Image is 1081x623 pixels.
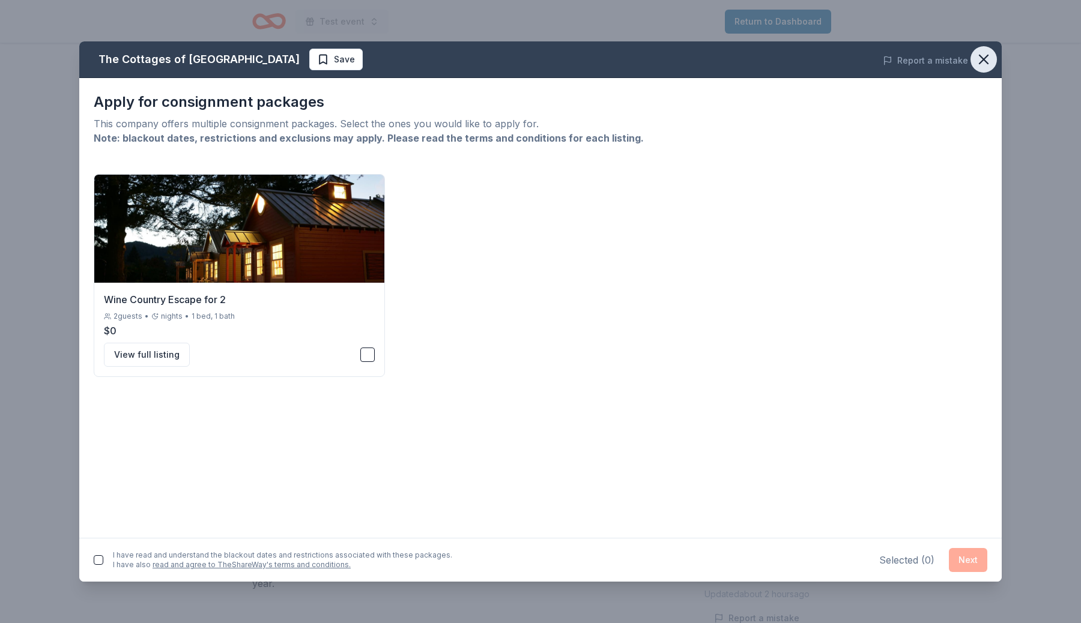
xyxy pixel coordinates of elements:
[94,92,987,112] div: Apply for consignment packages
[879,553,934,567] div: Selected ( 0 )
[192,311,235,321] div: 1 bed, 1 bath
[104,324,375,338] div: $0
[114,311,142,321] span: 2 guests
[104,343,190,367] button: View full listing
[309,49,363,70] button: Save
[98,50,300,69] div: The Cottages of [GEOGRAPHIC_DATA]
[94,131,987,145] div: Note: blackout dates, restrictions and exclusions may apply. Please read the terms and conditions...
[153,560,351,569] a: read and agree to TheShareWay's terms and conditions.
[113,550,452,570] div: I have read and understand the blackout dates and restrictions associated with these packages. I ...
[145,311,149,321] div: •
[334,52,355,67] span: Save
[161,311,183,321] span: nights
[104,292,375,307] div: Wine Country Escape for 2
[185,311,189,321] div: •
[94,116,987,131] div: This company offers multiple consignment packages. Select the ones you would like to apply for.
[94,175,384,283] img: Wine Country Escape for 2
[883,53,968,68] button: Report a mistake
